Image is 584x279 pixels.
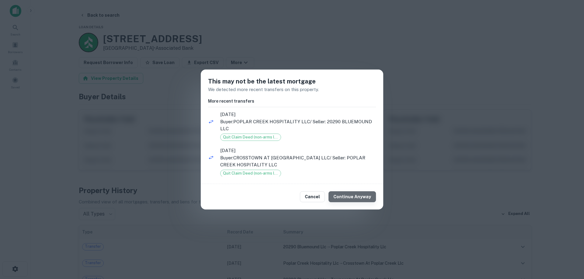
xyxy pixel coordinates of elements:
span: Quit Claim Deed (non-arms length) [221,134,281,140]
div: Quit Claim Deed (non-arms length) [220,170,281,177]
p: We detected more recent transfers on this property. [208,86,376,93]
span: [DATE] [220,147,376,154]
iframe: Chat Widget [554,211,584,240]
div: Quit Claim Deed (non-arms length) [220,134,281,141]
p: Buyer: CROSSTOWN AT [GEOGRAPHIC_DATA] LLC / Seller: POPLAR CREEK HOSPITALITY LLC [220,154,376,168]
button: Cancel [300,191,325,202]
p: Buyer: POPLAR CREEK HOSPITALITY LLC / Seller: 20290 BLUEMOUND LLC [220,118,376,132]
h5: This may not be the latest mortgage [208,77,376,86]
span: Quit Claim Deed (non-arms length) [221,170,281,176]
button: Continue Anyway [328,191,376,202]
span: [DATE] [220,111,376,118]
h6: More recent transfers [208,98,376,104]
